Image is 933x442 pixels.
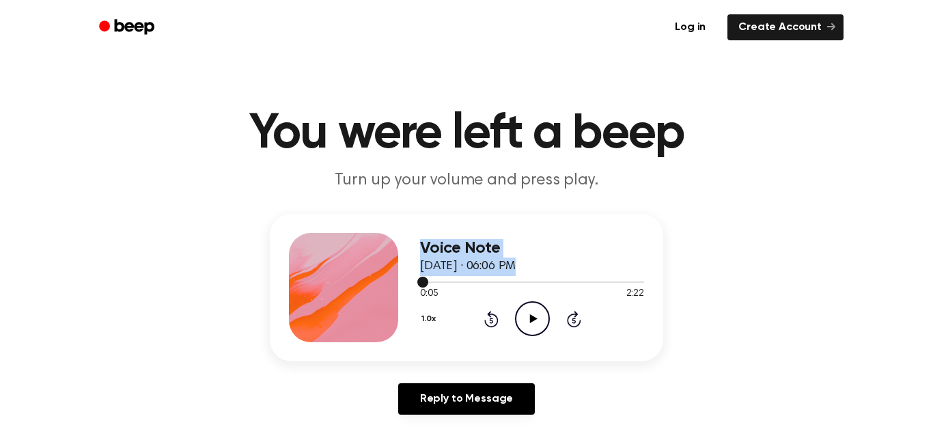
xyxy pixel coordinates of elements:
[661,12,719,43] a: Log in
[117,109,816,158] h1: You were left a beep
[420,287,438,301] span: 0:05
[727,14,844,40] a: Create Account
[420,307,441,331] button: 1.0x
[626,287,644,301] span: 2:22
[89,14,167,41] a: Beep
[420,239,644,258] h3: Voice Note
[420,260,516,273] span: [DATE] · 06:06 PM
[398,383,535,415] a: Reply to Message
[204,169,729,192] p: Turn up your volume and press play.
